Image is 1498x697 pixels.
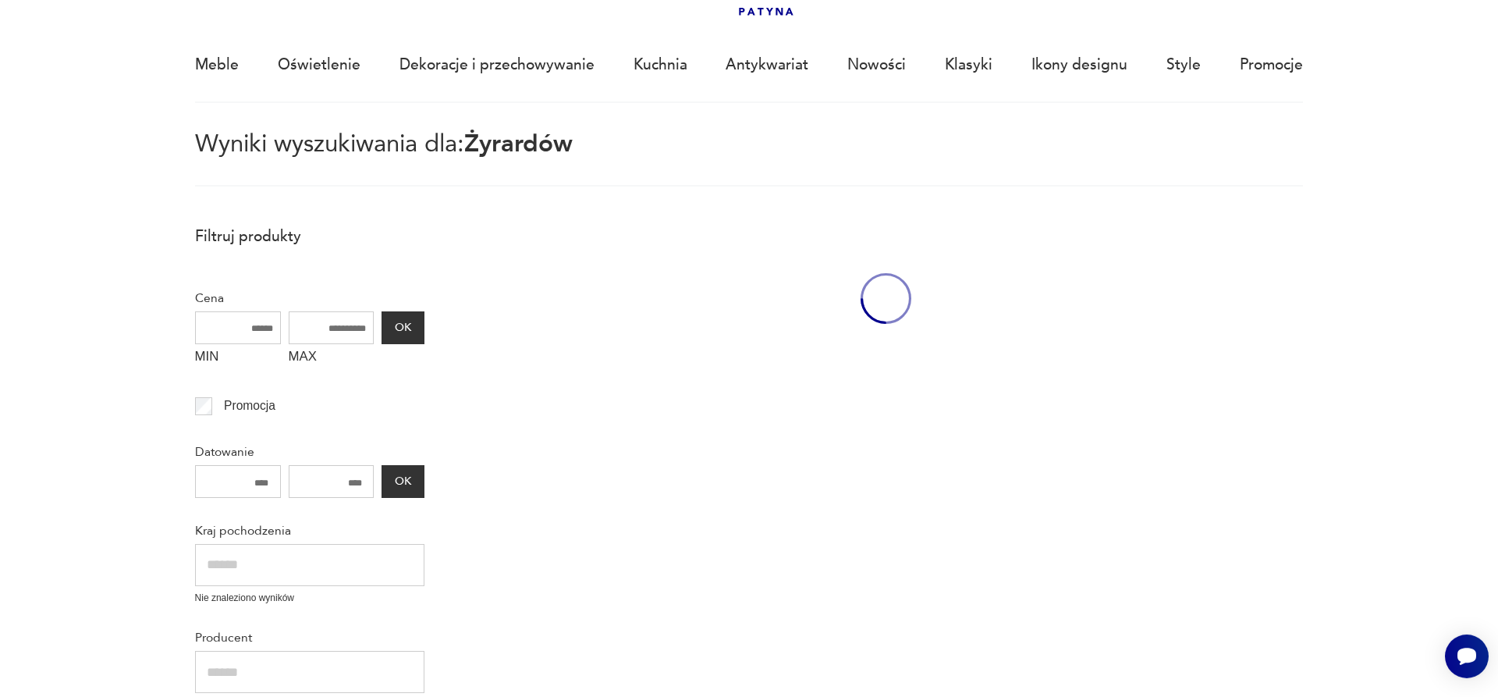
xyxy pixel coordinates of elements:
[195,442,424,462] p: Datowanie
[847,29,906,101] a: Nowości
[464,127,573,160] span: Żyrardów
[1166,29,1201,101] a: Style
[1031,29,1127,101] a: Ikony designu
[382,311,424,344] button: OK
[1445,635,1489,678] iframe: Smartsupp widget button
[195,226,424,247] p: Filtruj produkty
[399,29,595,101] a: Dekoracje i przechowywanie
[195,288,424,308] p: Cena
[195,521,424,541] p: Kraj pochodzenia
[945,29,992,101] a: Klasyki
[224,396,275,416] p: Promocja
[195,591,424,606] p: Nie znaleziono wyników
[195,133,1304,187] p: Wyniki wyszukiwania dla:
[195,29,239,101] a: Meble
[861,217,911,380] div: oval-loading
[278,29,360,101] a: Oświetlenie
[382,465,424,498] button: OK
[1240,29,1303,101] a: Promocje
[195,344,281,374] label: MIN
[289,344,374,374] label: MAX
[726,29,808,101] a: Antykwariat
[634,29,687,101] a: Kuchnia
[195,628,424,648] p: Producent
